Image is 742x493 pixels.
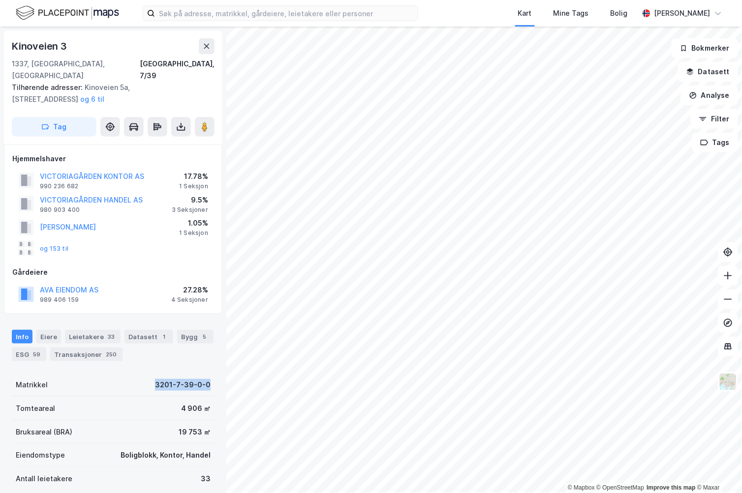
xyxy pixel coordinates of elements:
[693,446,742,493] iframe: Chat Widget
[16,379,48,391] div: Matrikkel
[611,7,628,19] div: Bolig
[155,379,211,391] div: 3201-7-39-0-0
[155,6,418,21] input: Søk på adresse, matrikkel, gårdeiere, leietakere eller personer
[12,83,85,91] span: Tilhørende adresser:
[40,206,80,214] div: 980 903 400
[106,332,117,342] div: 33
[12,58,140,82] div: 1337, [GEOGRAPHIC_DATA], [GEOGRAPHIC_DATA]
[65,330,121,344] div: Leietakere
[172,206,208,214] div: 3 Seksjoner
[200,332,210,342] div: 5
[678,62,738,82] button: Datasett
[693,446,742,493] div: Kontrollprogram for chat
[172,194,208,206] div: 9.5%
[179,426,211,438] div: 19 753 ㎡
[12,348,46,361] div: ESG
[554,7,589,19] div: Mine Tags
[12,82,207,105] div: Kinoveien 5a, [STREET_ADDRESS]
[16,450,65,462] div: Eiendomstype
[171,284,208,296] div: 27.28%
[597,485,645,492] a: OpenStreetMap
[201,473,211,485] div: 33
[179,229,208,237] div: 1 Seksjon
[159,332,169,342] div: 1
[36,330,61,344] div: Eiere
[16,473,72,485] div: Antall leietakere
[12,153,214,165] div: Hjemmelshaver
[121,450,211,462] div: Boligblokk, Kontor, Handel
[31,349,42,359] div: 59
[124,330,173,344] div: Datasett
[654,7,711,19] div: [PERSON_NAME]
[177,330,214,344] div: Bygg
[16,403,55,414] div: Tomteareal
[568,485,595,492] a: Mapbox
[104,349,119,359] div: 250
[16,426,72,438] div: Bruksareal (BRA)
[40,296,79,304] div: 989 406 159
[672,38,738,58] button: Bokmerker
[647,485,696,492] a: Improve this map
[50,348,123,361] div: Transaksjoner
[179,217,208,229] div: 1.05%
[692,133,738,152] button: Tags
[179,171,208,182] div: 17.78%
[12,117,96,137] button: Tag
[12,38,69,54] div: Kinoveien 3
[16,4,119,22] img: logo.f888ab2527a4732fd821a326f86c7f29.svg
[719,373,738,391] img: Z
[40,182,78,190] div: 990 236 682
[140,58,215,82] div: [GEOGRAPHIC_DATA], 7/39
[12,330,32,344] div: Info
[681,86,738,105] button: Analyse
[171,296,208,304] div: 4 Seksjoner
[691,109,738,129] button: Filter
[179,182,208,190] div: 1 Seksjon
[181,403,211,414] div: 4 906 ㎡
[518,7,532,19] div: Kart
[12,266,214,278] div: Gårdeiere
